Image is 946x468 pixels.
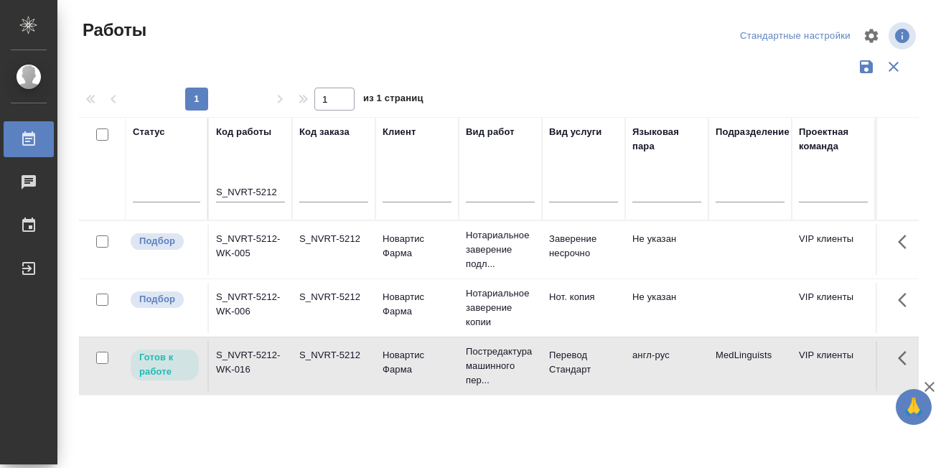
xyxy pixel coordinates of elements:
p: Перевод Стандарт [549,348,618,377]
p: Подбор [139,234,175,248]
div: S_NVRT-5212 [299,232,368,246]
button: Здесь прячутся важные кнопки [889,283,924,317]
p: Нот. копия [549,290,618,304]
p: Нотариальное заверение подл... [466,228,535,271]
td: S_NVRT-5212-WK-005 [209,225,292,275]
td: англ-рус [625,341,708,391]
button: Здесь прячутся важные кнопки [889,341,924,375]
button: Сохранить фильтры [853,53,880,80]
span: Настроить таблицу [854,19,889,53]
span: Работы [79,19,146,42]
div: Статус [133,125,165,139]
button: 🙏 [896,389,932,425]
td: S_NVRT-5212-WK-016 [209,341,292,391]
div: Проектная команда [799,125,868,154]
div: Код заказа [299,125,350,139]
div: Можно подбирать исполнителей [129,232,200,251]
p: Новартис Фарма [383,232,451,261]
div: Языковая пара [632,125,701,154]
div: Исполнитель может приступить к работе [129,348,200,382]
div: Вид работ [466,125,515,139]
p: Готов к работе [139,350,190,379]
div: Можно подбирать исполнителей [129,290,200,309]
div: Код работы [216,125,271,139]
div: S_NVRT-5212 [299,348,368,362]
div: Клиент [383,125,416,139]
td: VIP клиенты [792,225,875,275]
td: S_NVRT-5212-WK-006 [209,283,292,333]
p: Новартис Фарма [383,290,451,319]
div: S_NVRT-5212 [299,290,368,304]
p: Подбор [139,292,175,306]
button: Сбросить фильтры [880,53,907,80]
p: Нотариальное заверение копии [466,286,535,329]
div: Подразделение [716,125,790,139]
span: Посмотреть информацию [889,22,919,50]
td: MedLinguists [708,341,792,391]
button: Здесь прячутся важные кнопки [889,225,924,259]
td: VIP клиенты [792,283,875,333]
td: VIP клиенты [792,341,875,391]
div: split button [736,25,854,47]
td: Не указан [625,283,708,333]
p: Постредактура машинного пер... [466,345,535,388]
span: 🙏 [901,392,926,422]
span: из 1 страниц [363,90,423,111]
p: Заверение несрочно [549,232,618,261]
p: Новартис Фарма [383,348,451,377]
td: Не указан [625,225,708,275]
div: Вид услуги [549,125,602,139]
